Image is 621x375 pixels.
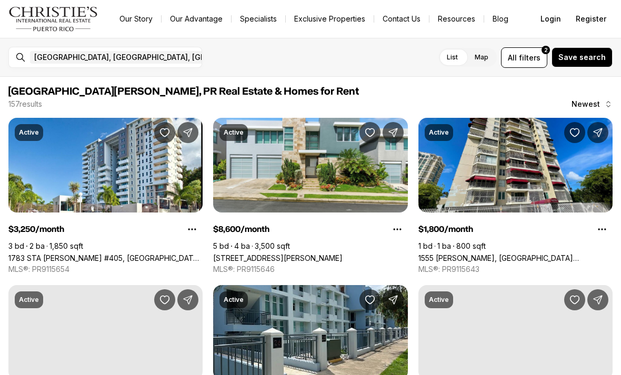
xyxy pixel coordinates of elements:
[552,47,613,67] button: Save search
[544,46,548,54] span: 2
[484,12,517,26] a: Blog
[587,289,608,310] button: Share Property
[19,128,39,137] p: Active
[564,289,585,310] button: Save Property: 48 LUIS MUÑOZ RIVERA
[565,94,619,115] button: Newest
[519,52,540,63] span: filters
[182,219,203,240] button: Property options
[111,12,161,26] a: Our Story
[8,100,42,108] p: 157 results
[501,47,547,68] button: Allfilters2
[534,8,567,29] button: Login
[558,53,606,62] span: Save search
[572,100,600,108] span: Newest
[286,12,374,26] a: Exclusive Properties
[374,12,429,26] button: Contact Us
[177,289,198,310] button: Share Property
[177,122,198,143] button: Share Property
[540,15,561,23] span: Login
[383,122,404,143] button: Share Property
[564,122,585,143] button: Save Property: 1555 MARTIN TRAVIESO
[569,8,613,29] button: Register
[154,122,175,143] button: Save Property: 1783 STA ÁGUEDA #405
[387,219,408,240] button: Property options
[592,219,613,240] button: Property options
[429,296,449,304] p: Active
[383,289,404,310] button: Share Property
[418,254,613,262] a: 1555 MARTIN TRAVIESO, SAN JUAN PR, 00909
[154,289,175,310] button: Save Property: 1422 WILSONN AVENUE AVE #501
[359,289,380,310] button: Save Property: PR-844, Km 4.1 COND. ALTURAS DE BORINQUEN #2603
[232,12,285,26] a: Specialists
[213,254,343,262] a: Calle ACUAMARINA #70, SAN JUAN PR, 00926
[466,48,497,67] label: Map
[224,128,244,137] p: Active
[8,86,359,97] span: [GEOGRAPHIC_DATA][PERSON_NAME], PR Real Estate & Homes for Rent
[19,296,39,304] p: Active
[34,53,267,62] span: [GEOGRAPHIC_DATA], [GEOGRAPHIC_DATA], [GEOGRAPHIC_DATA]
[429,12,484,26] a: Resources
[162,12,231,26] a: Our Advantage
[429,128,449,137] p: Active
[8,6,98,32] img: logo
[8,254,203,262] a: 1783 STA ÁGUEDA #405, SAN JUAN PR, 00926
[224,296,244,304] p: Active
[508,52,517,63] span: All
[576,15,606,23] span: Register
[438,48,466,67] label: List
[587,122,608,143] button: Share Property
[359,122,380,143] button: Save Property: Calle ACUAMARINA #70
